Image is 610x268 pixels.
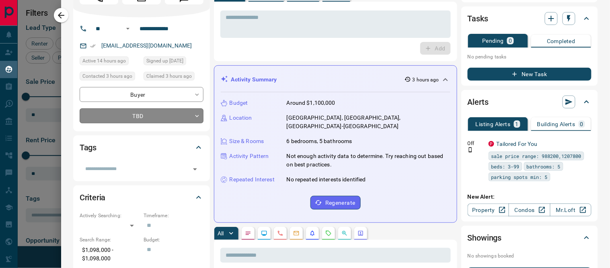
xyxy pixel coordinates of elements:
[230,175,275,184] p: Repeated Interest
[468,228,592,247] div: Showings
[468,92,592,112] div: Alerts
[287,99,335,107] p: Around $1,100,000
[218,231,224,236] p: All
[221,72,450,87] div: Activity Summary3 hours ago
[144,212,203,219] p: Timeframe:
[413,76,439,83] p: 3 hours ago
[82,57,126,65] span: Active 14 hours ago
[146,72,192,80] span: Claimed 3 hours ago
[468,252,592,260] p: No showings booked
[482,38,504,44] p: Pending
[231,75,277,84] p: Activity Summary
[144,56,203,68] div: Thu Aug 28 2025
[325,230,332,237] svg: Requests
[277,230,283,237] svg: Calls
[287,152,450,169] p: Not enough activity data to determine. Try reaching out based on best practices.
[80,72,140,83] div: Sun Sep 14 2025
[80,138,203,157] div: Tags
[245,230,251,237] svg: Notes
[491,152,581,160] span: sale price range: 988200,1207800
[468,193,592,201] p: New Alert:
[468,68,592,81] button: New Task
[509,204,550,216] a: Condos
[80,87,203,102] div: Buyer
[491,173,548,181] span: parking spots min: 5
[82,72,132,80] span: Contacted 3 hours ago
[80,108,203,123] div: TBD
[489,141,494,147] div: property.ca
[468,204,509,216] a: Property
[287,175,366,184] p: No repeated interests identified
[310,196,361,210] button: Regenerate
[287,137,352,145] p: 6 bedrooms, 5 bathrooms
[80,56,140,68] div: Sat Sep 13 2025
[547,38,575,44] p: Completed
[516,121,519,127] p: 1
[527,162,561,170] span: bathrooms: 5
[189,164,201,175] button: Open
[580,121,583,127] p: 0
[468,12,488,25] h2: Tasks
[309,230,316,237] svg: Listing Alerts
[80,191,106,204] h2: Criteria
[230,152,269,160] p: Activity Pattern
[537,121,575,127] p: Building Alerts
[287,114,450,131] p: [GEOGRAPHIC_DATA], [GEOGRAPHIC_DATA], [GEOGRAPHIC_DATA]-[GEOGRAPHIC_DATA]
[468,140,484,147] p: Off
[468,51,592,63] p: No pending tasks
[80,243,140,265] p: $1,098,000 - $1,098,000
[80,141,97,154] h2: Tags
[230,114,252,122] p: Location
[80,212,140,219] p: Actively Searching:
[341,230,348,237] svg: Opportunities
[80,188,203,207] div: Criteria
[261,230,267,237] svg: Lead Browsing Activity
[90,43,96,49] svg: Email Verified
[230,137,264,145] p: Size & Rooms
[146,57,183,65] span: Signed up [DATE]
[230,99,248,107] p: Budget
[491,162,520,170] span: beds: 3-99
[497,141,538,147] a: Tailored For You
[357,230,364,237] svg: Agent Actions
[123,24,133,33] button: Open
[468,96,489,108] h2: Alerts
[293,230,300,237] svg: Emails
[80,236,140,243] p: Search Range:
[144,236,203,243] p: Budget:
[101,42,192,49] a: [EMAIL_ADDRESS][DOMAIN_NAME]
[468,9,592,28] div: Tasks
[476,121,511,127] p: Listing Alerts
[144,72,203,83] div: Sun Sep 14 2025
[509,38,512,44] p: 0
[468,147,473,153] svg: Push Notification Only
[550,204,592,216] a: Mr.Loft
[468,231,502,244] h2: Showings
